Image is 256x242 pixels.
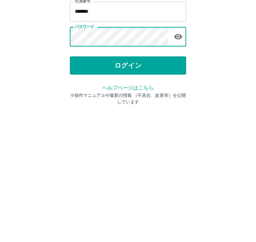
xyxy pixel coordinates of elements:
[75,94,94,99] label: パスワード
[102,154,153,160] a: ヘルプページはこちら
[70,126,186,144] button: ログイン
[104,46,152,60] h2: ログイン
[75,68,90,74] label: 社員番号
[70,162,186,175] p: ※操作マニュアルや最新の情報 （不具合、改善等）を公開しています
